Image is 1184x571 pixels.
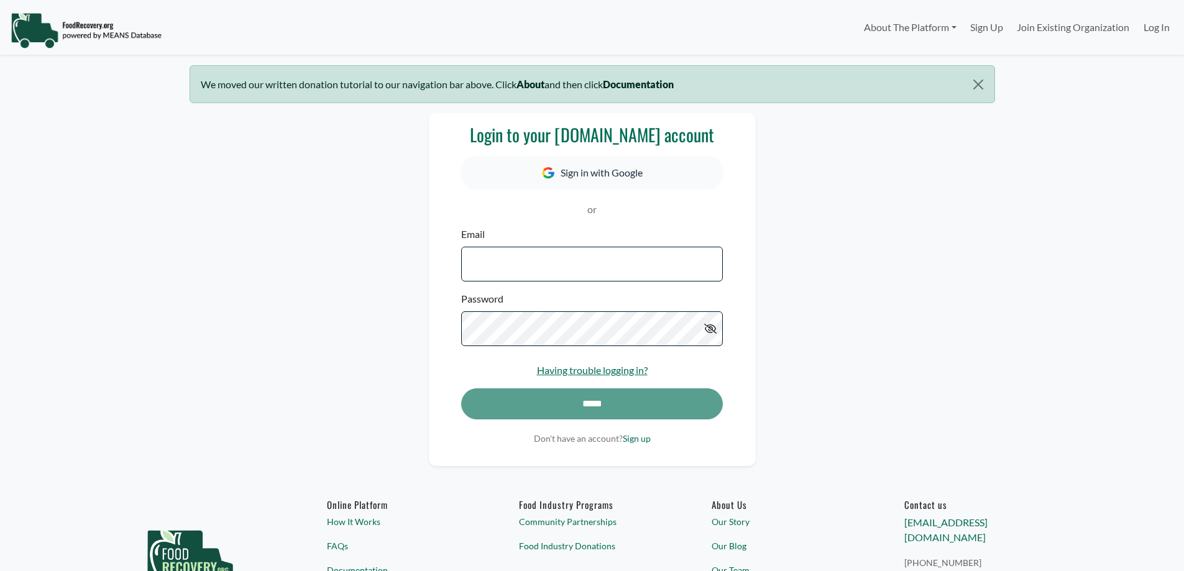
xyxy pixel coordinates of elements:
img: NavigationLogo_FoodRecovery-91c16205cd0af1ed486a0f1a7774a6544ea792ac00100771e7dd3ec7c0e58e41.png [11,12,162,49]
p: Don't have an account? [461,432,722,445]
p: or [461,202,722,217]
label: Password [461,291,503,306]
a: About Us [712,499,857,510]
a: Our Blog [712,539,857,552]
a: Join Existing Organization [1010,15,1136,40]
h6: Online Platform [327,499,472,510]
b: Documentation [603,78,674,90]
a: Log In [1137,15,1177,40]
a: Sign Up [963,15,1010,40]
a: Having trouble logging in? [537,364,648,376]
b: About [516,78,544,90]
div: We moved our written donation tutorial to our navigation bar above. Click and then click [190,65,995,103]
a: About The Platform [856,15,963,40]
h6: Contact us [904,499,1050,510]
a: [EMAIL_ADDRESS][DOMAIN_NAME] [904,516,988,543]
a: FAQs [327,539,472,552]
button: Close [962,66,994,103]
img: Google Icon [542,167,554,179]
label: Email [461,227,485,242]
a: How It Works [327,515,472,528]
a: Sign up [623,433,651,444]
a: Food Industry Donations [519,539,664,552]
button: Sign in with Google [461,156,722,190]
a: Our Story [712,515,857,528]
h6: Food Industry Programs [519,499,664,510]
a: [PHONE_NUMBER] [904,556,1050,569]
h3: Login to your [DOMAIN_NAME] account [461,124,722,145]
a: Community Partnerships [519,515,664,528]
